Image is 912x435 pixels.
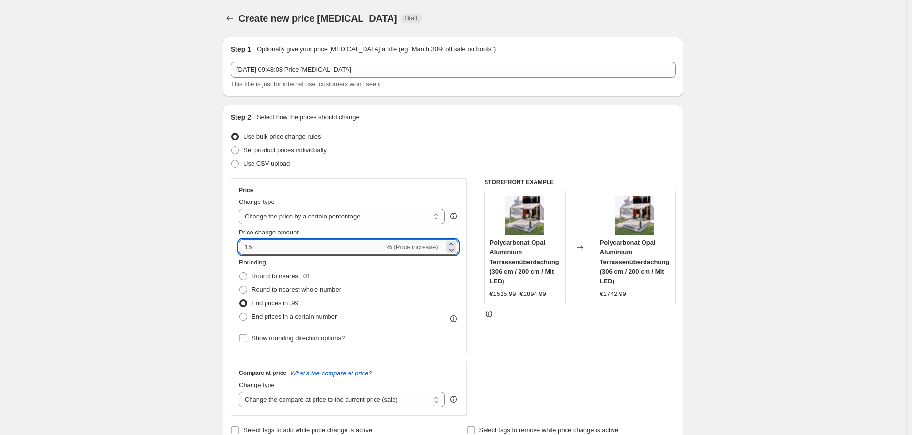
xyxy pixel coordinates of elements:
[223,12,236,25] button: Price change jobs
[231,112,253,122] h2: Step 2.
[600,289,626,299] div: €1742.99
[484,178,676,186] h6: STOREFRONT EXAMPLE
[489,239,559,285] span: Polycarbonat Opal Aluminium Terrassenüberdachung (306 cm / 200 cm / Mit LED)
[615,196,654,235] img: 3x3_1_876980cc-12d8-45df-a943-bc42954b424d_80x.jpg
[231,62,676,78] input: 30% off holiday sale
[505,196,544,235] img: 3x3_1_876980cc-12d8-45df-a943-bc42954b424d_80x.jpg
[231,45,253,54] h2: Step 1.
[239,186,253,194] h3: Price
[243,133,321,140] span: Use bulk price change rules
[449,211,458,221] div: help
[252,299,299,307] span: End prices in .99
[252,313,337,320] span: End prices in a certain number
[479,426,619,434] span: Select tags to remove while price change is active
[252,286,341,293] span: Round to nearest whole number
[449,394,458,404] div: help
[520,289,546,299] strike: €1894.99
[243,160,290,167] span: Use CSV upload
[239,229,299,236] span: Price change amount
[239,381,275,388] span: Change type
[290,370,372,377] button: What's the compare at price?
[239,239,384,255] input: -15
[405,15,418,22] span: Draft
[489,289,516,299] div: €1515.99
[600,239,670,285] span: Polycarbonat Opal Aluminium Terrassenüberdachung (306 cm / 200 cm / Mit LED)
[243,146,327,154] span: Set product prices individually
[239,369,286,377] h3: Compare at price
[252,272,310,280] span: Round to nearest .01
[386,243,438,250] span: % (Price increase)
[231,80,381,88] span: This title is just for internal use, customers won't see it
[239,198,275,205] span: Change type
[239,259,266,266] span: Rounding
[257,112,360,122] p: Select how the prices should change
[238,13,397,24] span: Create new price [MEDICAL_DATA]
[252,334,345,342] span: Show rounding direction options?
[243,426,372,434] span: Select tags to add while price change is active
[257,45,496,54] p: Optionally give your price [MEDICAL_DATA] a title (eg "March 30% off sale on boots")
